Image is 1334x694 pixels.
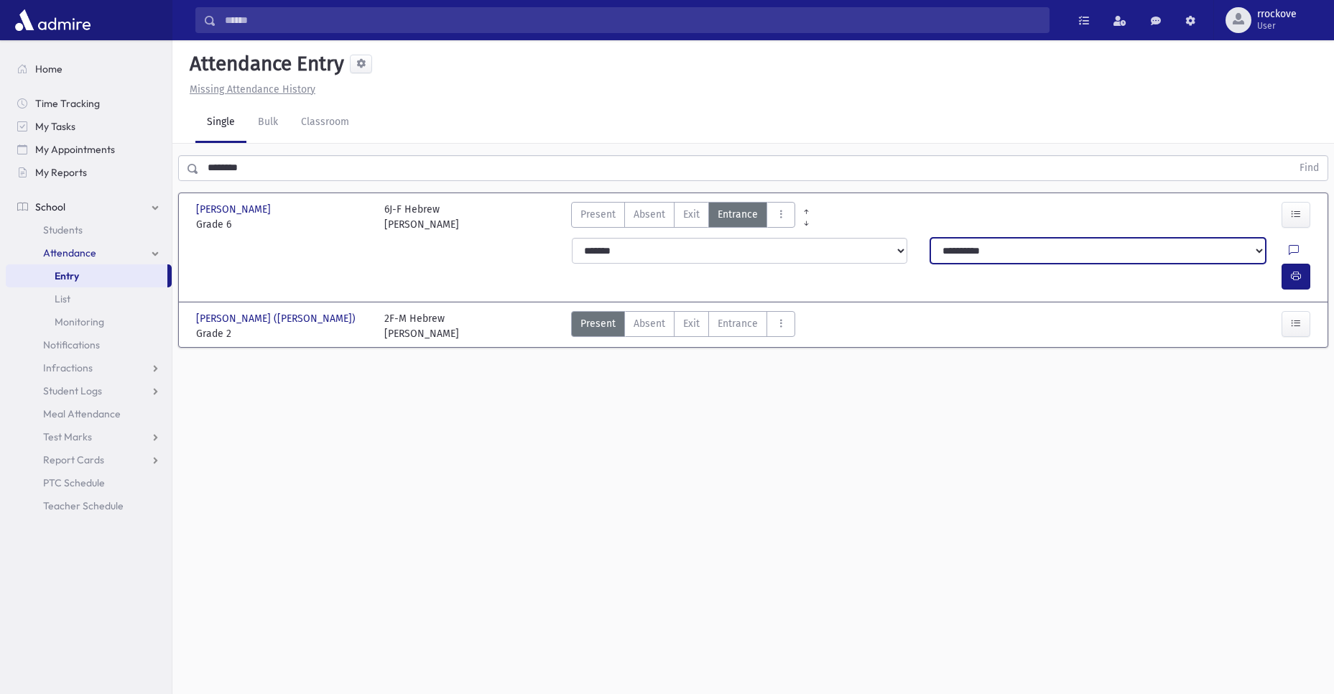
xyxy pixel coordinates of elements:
span: Grade 2 [196,326,370,341]
span: Absent [634,316,665,331]
span: Exit [683,207,700,222]
span: Teacher Schedule [43,499,124,512]
a: Single [195,103,246,143]
div: 6J-F Hebrew [PERSON_NAME] [384,202,459,232]
span: Students [43,223,83,236]
span: Present [580,316,616,331]
span: Present [580,207,616,222]
span: Home [35,63,62,75]
a: List [6,287,172,310]
button: Find [1291,156,1328,180]
a: Student Logs [6,379,172,402]
span: Time Tracking [35,97,100,110]
span: School [35,200,65,213]
a: Attendance [6,241,172,264]
span: Absent [634,207,665,222]
span: Report Cards [43,453,104,466]
span: Grade 6 [196,217,370,232]
a: Home [6,57,172,80]
span: My Reports [35,166,87,179]
div: AttTypes [571,311,795,341]
a: Teacher Schedule [6,494,172,517]
span: My Tasks [35,120,75,133]
div: AttTypes [571,202,795,232]
span: Meal Attendance [43,407,121,420]
a: Test Marks [6,425,172,448]
span: Notifications [43,338,100,351]
span: Infractions [43,361,93,374]
a: Bulk [246,103,290,143]
span: My Appointments [35,143,115,156]
span: rrockove [1257,9,1297,20]
div: 2F-M Hebrew [PERSON_NAME] [384,311,459,341]
a: Entry [6,264,167,287]
a: PTC Schedule [6,471,172,494]
span: Entry [55,269,79,282]
span: Monitoring [55,315,104,328]
a: Time Tracking [6,92,172,115]
a: My Tasks [6,115,172,138]
a: Classroom [290,103,361,143]
a: Notifications [6,333,172,356]
a: Report Cards [6,448,172,471]
a: Monitoring [6,310,172,333]
span: User [1257,20,1297,32]
span: [PERSON_NAME] ([PERSON_NAME]) [196,311,358,326]
a: Missing Attendance History [184,83,315,96]
span: Entrance [718,207,758,222]
a: Students [6,218,172,241]
input: Search [216,7,1049,33]
span: Student Logs [43,384,102,397]
span: Entrance [718,316,758,331]
span: PTC Schedule [43,476,105,489]
span: List [55,292,70,305]
a: My Appointments [6,138,172,161]
span: Test Marks [43,430,92,443]
a: School [6,195,172,218]
img: AdmirePro [11,6,94,34]
a: Infractions [6,356,172,379]
span: Exit [683,316,700,331]
u: Missing Attendance History [190,83,315,96]
span: Attendance [43,246,96,259]
a: Meal Attendance [6,402,172,425]
h5: Attendance Entry [184,52,344,76]
span: [PERSON_NAME] [196,202,274,217]
a: My Reports [6,161,172,184]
